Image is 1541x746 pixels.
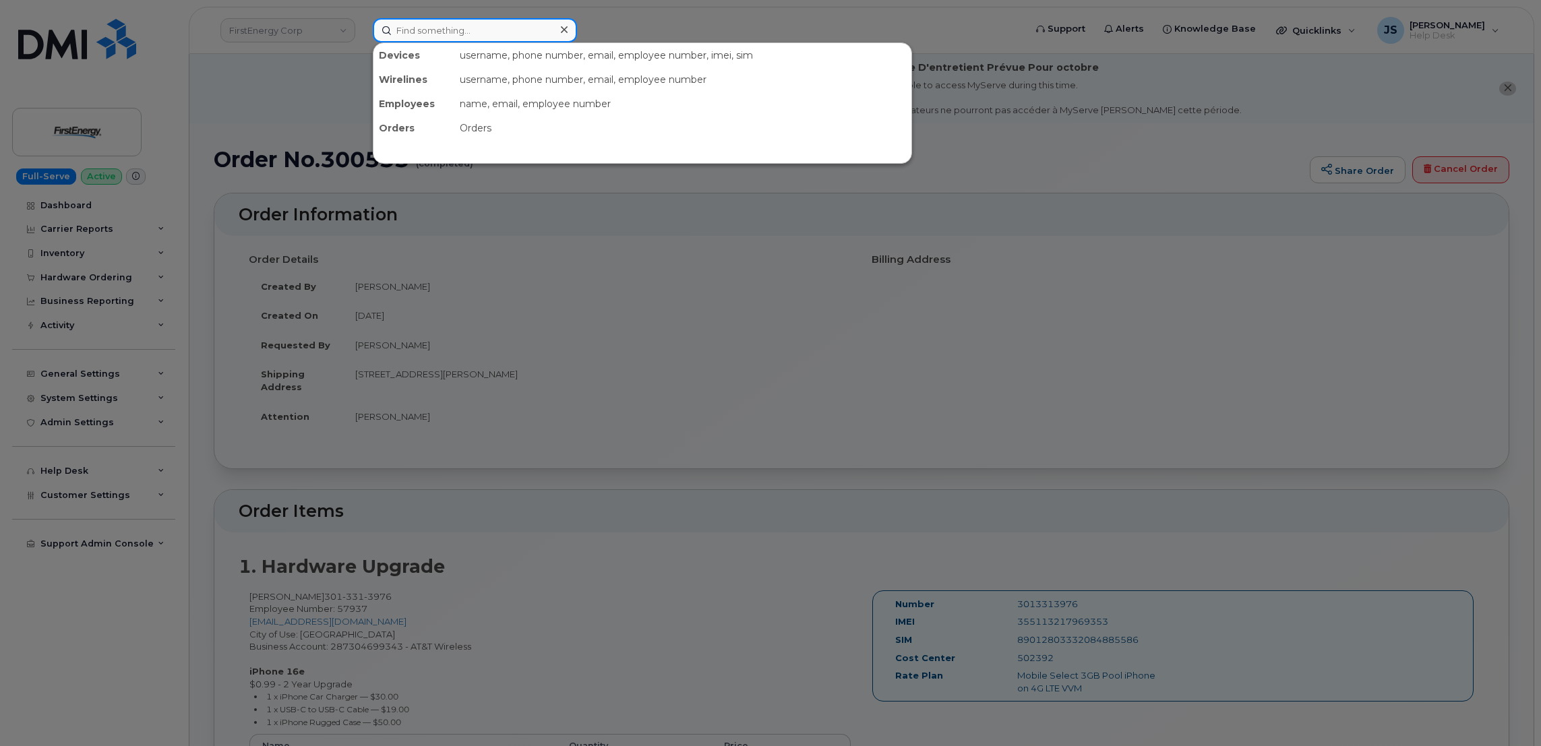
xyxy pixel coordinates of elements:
[1482,687,1531,736] iframe: Messenger Launcher
[454,116,911,140] div: Orders
[373,67,454,92] div: Wirelines
[454,43,911,67] div: username, phone number, email, employee number, imei, sim
[373,43,454,67] div: Devices
[454,92,911,116] div: name, email, employee number
[454,67,911,92] div: username, phone number, email, employee number
[373,116,454,140] div: Orders
[373,92,454,116] div: Employees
